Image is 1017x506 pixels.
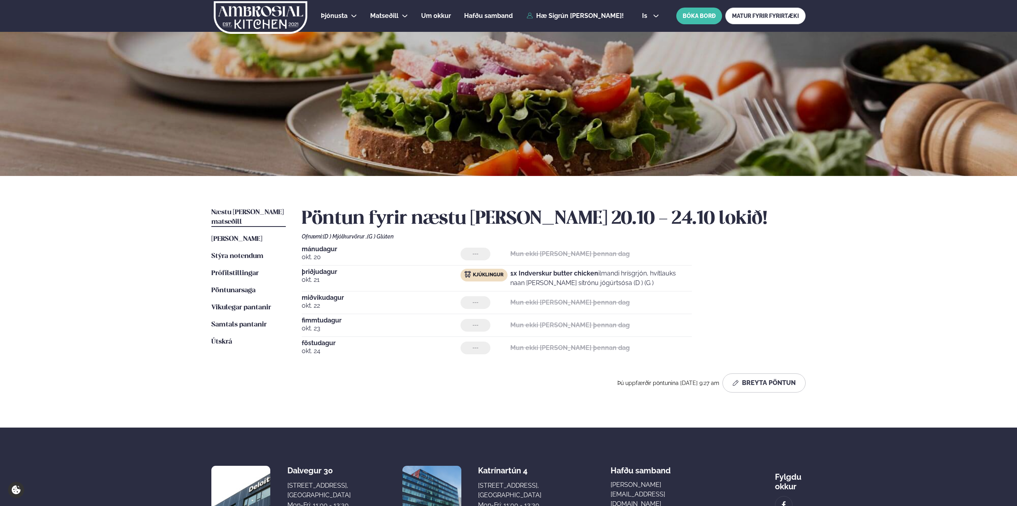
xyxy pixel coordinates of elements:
[642,13,650,19] span: is
[302,346,461,356] span: okt. 24
[211,252,264,261] a: Stýra notendum
[510,270,598,277] strong: 1x Indverskur butter chicken
[323,233,367,240] span: (D ) Mjólkurvörur ,
[725,8,806,24] a: MATUR FYRIR FYRIRTÆKI
[211,234,262,244] a: [PERSON_NAME]
[722,373,806,393] button: Breyta Pöntun
[321,11,347,21] a: Þjónusta
[302,324,461,333] span: okt. 23
[464,12,513,20] span: Hafðu samband
[464,11,513,21] a: Hafðu samband
[302,269,461,275] span: þriðjudagur
[211,338,232,345] span: Útskrá
[421,12,451,20] span: Um okkur
[302,233,806,240] div: Ofnæmi:
[510,269,692,288] p: ilmandi hrísgrjón, hvítlauks naan [PERSON_NAME] sítrónu jógúrtsósa (D ) (G )
[370,11,398,21] a: Matseðill
[211,209,284,225] span: Næstu [PERSON_NAME] matseðill
[211,253,264,260] span: Stýra notendum
[617,380,719,386] span: Þú uppfærðir pöntunina [DATE] 9:27 am
[636,13,666,19] button: is
[287,481,351,500] div: [STREET_ADDRESS], [GEOGRAPHIC_DATA]
[211,320,267,330] a: Samtals pantanir
[472,322,478,328] span: ---
[421,11,451,21] a: Um okkur
[510,344,630,352] strong: Mun ekki [PERSON_NAME] þennan dag
[321,12,347,20] span: Þjónusta
[676,8,722,24] button: BÓKA BORÐ
[211,269,259,278] a: Prófílstillingar
[211,236,262,242] span: [PERSON_NAME]
[465,271,471,277] img: chicken.svg
[211,287,256,294] span: Pöntunarsaga
[775,466,806,491] div: Fylgdu okkur
[472,251,478,257] span: ---
[211,321,267,328] span: Samtals pantanir
[211,337,232,347] a: Útskrá
[478,466,541,475] div: Katrínartún 4
[211,303,271,313] a: Vikulegar pantanir
[211,270,259,277] span: Prófílstillingar
[211,208,286,227] a: Næstu [PERSON_NAME] matseðill
[302,295,461,301] span: miðvikudagur
[302,317,461,324] span: fimmtudagur
[473,272,504,278] span: Kjúklingur
[302,275,461,285] span: okt. 21
[302,252,461,262] span: okt. 20
[302,301,461,311] span: okt. 22
[287,466,351,475] div: Dalvegur 30
[370,12,398,20] span: Matseðill
[8,482,24,498] a: Cookie settings
[302,340,461,346] span: föstudagur
[510,299,630,306] strong: Mun ekki [PERSON_NAME] þennan dag
[211,304,271,311] span: Vikulegar pantanir
[211,286,256,295] a: Pöntunarsaga
[213,1,308,34] img: logo
[302,246,461,252] span: mánudagur
[527,12,624,20] a: Hæ Sigrún [PERSON_NAME]!
[510,250,630,258] strong: Mun ekki [PERSON_NAME] þennan dag
[478,481,541,500] div: [STREET_ADDRESS], [GEOGRAPHIC_DATA]
[510,321,630,329] strong: Mun ekki [PERSON_NAME] þennan dag
[472,345,478,351] span: ---
[302,208,806,230] h2: Pöntun fyrir næstu [PERSON_NAME] 20.10 - 24.10 lokið!
[472,299,478,306] span: ---
[367,233,394,240] span: (G ) Glúten
[611,459,671,475] span: Hafðu samband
